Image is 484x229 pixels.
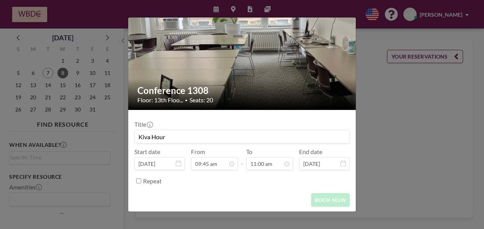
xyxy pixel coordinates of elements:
label: Start date [134,148,160,156]
span: • [185,97,188,103]
span: - [241,151,243,167]
button: BOOK NOW [311,193,350,207]
label: Title [134,121,152,128]
label: From [191,148,205,156]
h2: Conference 1308 [137,85,347,96]
label: End date [299,148,322,156]
span: Seats: 20 [189,96,213,104]
label: Repeat [143,177,162,185]
label: To [246,148,252,156]
input: Denea's reservation [135,130,349,143]
span: Floor: 13th Floo... [137,96,183,104]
